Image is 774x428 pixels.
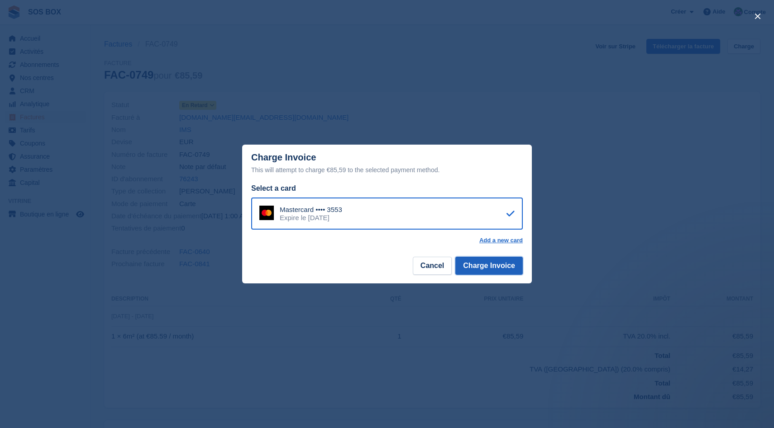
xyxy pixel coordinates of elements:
[280,214,342,222] div: Expire le [DATE]
[413,257,452,275] button: Cancel
[259,206,274,220] img: Mastercard Logo
[251,152,523,175] div: Charge Invoice
[750,9,765,24] button: close
[251,165,523,175] div: This will attempt to charge €85,59 to the selected payment method.
[280,206,342,214] div: Mastercard •••• 3553
[455,257,523,275] button: Charge Invoice
[251,183,523,194] div: Select a card
[479,237,523,244] a: Add a new card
